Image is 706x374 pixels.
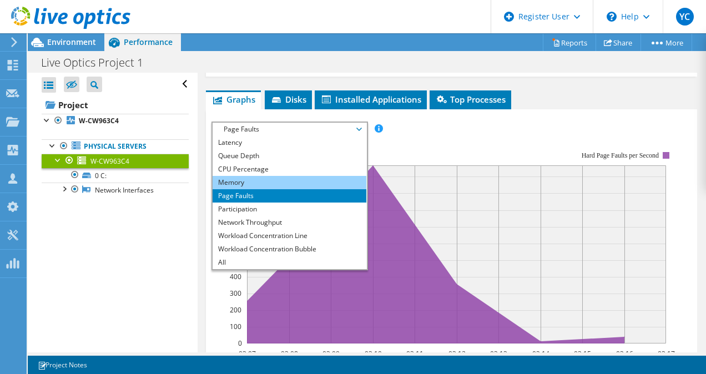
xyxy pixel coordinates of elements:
text: 03:09 [322,349,339,358]
text: Hard Page Faults per Second [581,151,658,159]
span: Graphs [211,94,255,105]
text: 400 [230,272,241,281]
b: W-CW963C4 [79,116,119,125]
li: CPU Percentage [213,163,366,176]
text: 03:17 [657,349,674,358]
a: 0 C: [42,168,189,183]
li: Page Faults [213,189,366,203]
text: 03:11 [406,349,423,358]
a: Physical Servers [42,139,189,154]
li: All [213,256,366,269]
text: 03:16 [616,349,633,358]
li: Participation [213,203,366,216]
text: 03:14 [532,349,549,358]
span: W-CW963C4 [90,156,129,166]
li: Network Throughput [213,216,366,229]
span: Performance [124,37,173,47]
text: 200 [230,305,241,315]
a: Network Interfaces [42,183,189,197]
text: 03:10 [364,349,381,358]
li: Queue Depth [213,149,366,163]
a: Share [596,34,641,51]
li: Workload Concentration Bubble [213,242,366,256]
a: Project Notes [30,358,95,372]
span: Top Processes [435,94,506,105]
text: 300 [230,289,241,298]
span: Disks [270,94,306,105]
a: Reports [543,34,596,51]
text: 100 [230,322,241,331]
li: Latency [213,136,366,149]
text: 03:12 [448,349,465,358]
span: Installed Applications [320,94,421,105]
span: YC [676,8,694,26]
text: 03:07 [238,349,255,358]
li: Memory [213,176,366,189]
a: More [641,34,692,51]
a: W-CW963C4 [42,114,189,128]
text: 03:15 [573,349,591,358]
text: 0 [238,338,242,348]
li: Workload Concentration Line [213,229,366,242]
span: Environment [47,37,96,47]
text: 03:13 [490,349,507,358]
h1: Live Optics Project 1 [36,57,160,69]
a: W-CW963C4 [42,154,189,168]
svg: \n [607,12,617,22]
text: 03:08 [280,349,297,358]
a: Project [42,96,189,114]
span: Page Faults [218,123,361,136]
